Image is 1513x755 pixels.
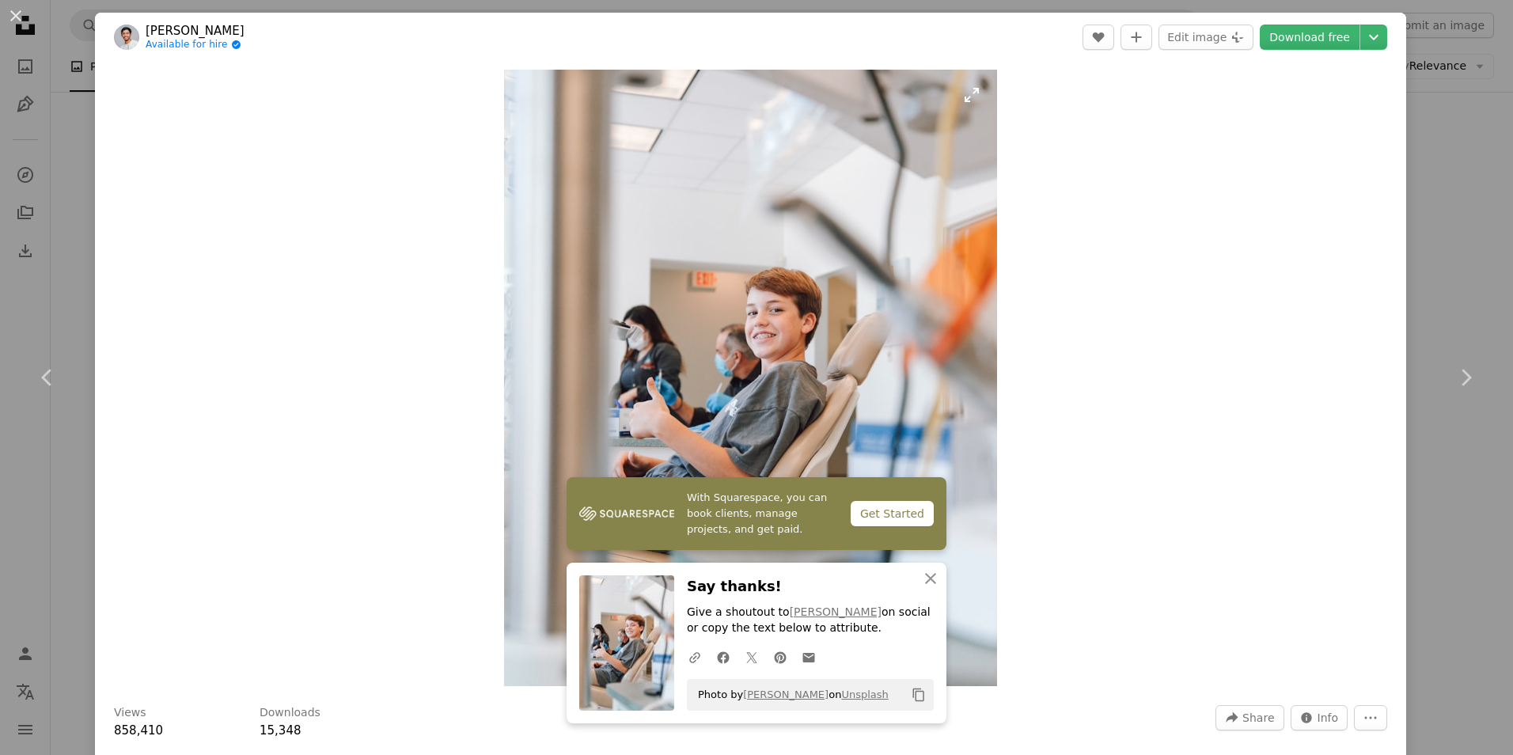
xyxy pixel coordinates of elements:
button: Share this image [1215,705,1284,730]
span: Info [1318,706,1339,730]
button: Edit image [1158,25,1253,50]
a: Share over email [794,641,823,673]
img: man in blue denim jacket sitting on chair [504,70,997,686]
h3: Say thanks! [687,575,934,598]
button: Choose download size [1360,25,1387,50]
button: Copy to clipboard [905,681,932,708]
button: Zoom in on this image [504,70,997,686]
button: Stats about this image [1291,705,1348,730]
h3: Views [114,705,146,721]
button: Add to Collection [1121,25,1152,50]
span: Photo by on [690,682,889,708]
span: With Squarespace, you can book clients, manage projects, and get paid. [687,490,838,537]
a: [PERSON_NAME] [790,605,882,618]
span: 15,348 [260,723,301,738]
button: More Actions [1354,705,1387,730]
a: Unsplash [841,689,888,700]
a: [PERSON_NAME] [743,689,829,700]
a: Share on Facebook [709,641,738,673]
img: file-1747939142011-51e5cc87e3c9 [579,502,674,525]
h3: Downloads [260,705,320,721]
p: Give a shoutout to on social or copy the text below to attribute. [687,605,934,636]
a: Available for hire [146,39,245,51]
span: 858,410 [114,723,163,738]
a: Share on Pinterest [766,641,794,673]
button: Like [1083,25,1114,50]
a: [PERSON_NAME] [146,23,245,39]
img: Go to Nate Johnston's profile [114,25,139,50]
a: Next [1418,302,1513,453]
a: With Squarespace, you can book clients, manage projects, and get paid.Get Started [567,477,946,550]
div: Get Started [851,501,934,526]
a: Share on Twitter [738,641,766,673]
span: Share [1242,706,1274,730]
a: Download free [1260,25,1359,50]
